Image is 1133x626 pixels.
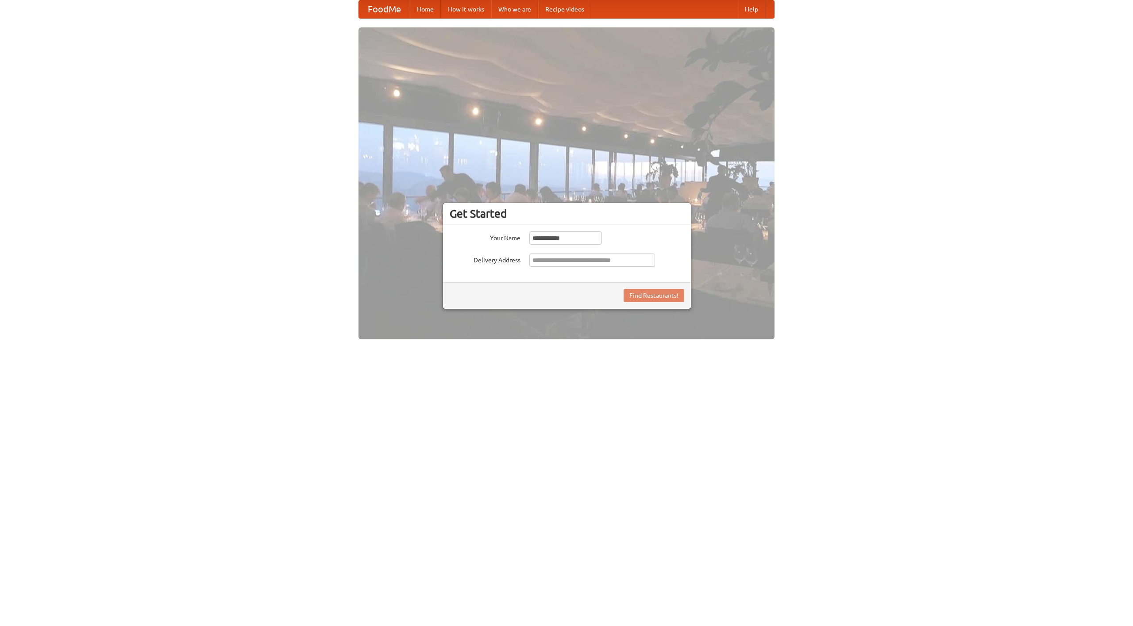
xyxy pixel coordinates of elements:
label: Delivery Address [450,253,520,265]
h3: Get Started [450,207,684,220]
a: How it works [441,0,491,18]
button: Find Restaurants! [624,289,684,302]
a: Recipe videos [538,0,591,18]
a: Who we are [491,0,538,18]
a: Home [410,0,441,18]
label: Your Name [450,231,520,242]
a: Help [738,0,765,18]
a: FoodMe [359,0,410,18]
